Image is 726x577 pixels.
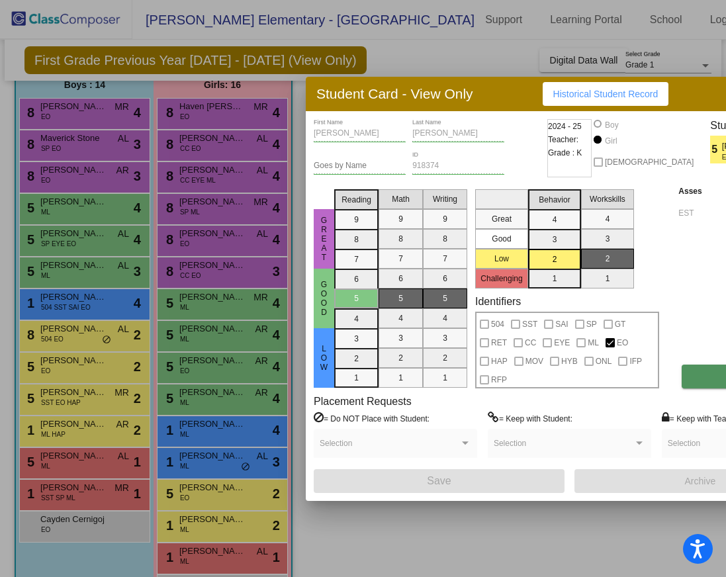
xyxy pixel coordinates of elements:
[596,353,612,369] span: ONL
[548,146,582,159] span: Grade : K
[491,316,504,332] span: 504
[318,344,330,372] span: Low
[554,335,570,351] span: EYE
[525,353,543,369] span: MOV
[491,335,507,351] span: RET
[318,216,330,262] span: Great
[314,161,406,171] input: goes by name
[314,395,412,408] label: Placement Requests
[604,135,617,147] div: Girl
[491,353,508,369] span: HAP
[548,120,582,133] span: 2024 - 25
[615,316,626,332] span: GT
[586,316,597,332] span: SP
[488,412,572,425] label: = Keep with Student:
[318,280,330,317] span: Good
[588,335,599,351] span: ML
[604,119,619,131] div: Boy
[548,133,578,146] span: Teacher:
[522,316,537,332] span: SST
[316,85,473,102] h3: Student Card - View Only
[412,161,504,171] input: Enter ID
[543,82,669,106] button: Historical Student Record
[475,295,521,308] label: Identifiers
[678,203,715,223] input: assessment
[617,335,628,351] span: EO
[427,475,451,486] span: Save
[710,142,721,157] span: 5
[314,469,565,493] button: Save
[491,372,507,388] span: RFP
[684,476,715,486] span: Archive
[561,353,578,369] span: HYB
[553,89,658,99] span: Historical Student Record
[314,412,430,425] label: = Do NOT Place with Student:
[555,316,568,332] span: SAI
[605,154,694,170] span: [DEMOGRAPHIC_DATA]
[675,184,718,199] th: Asses
[525,335,536,351] span: CC
[629,353,642,369] span: IFP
